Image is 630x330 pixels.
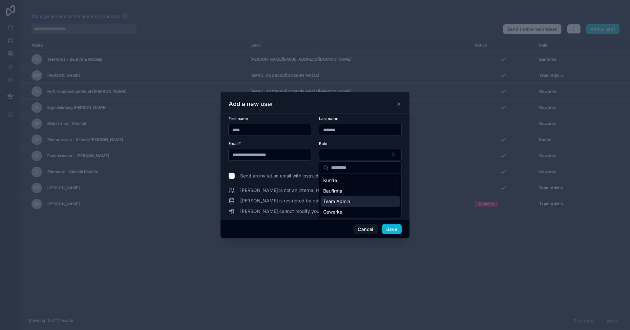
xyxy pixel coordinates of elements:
[240,208,331,215] span: [PERSON_NAME] cannot modify your app
[228,141,239,146] span: Email
[319,174,401,218] div: Suggestions
[353,224,378,235] button: Cancel
[228,116,248,121] span: First name
[240,187,346,194] span: [PERSON_NAME] is not an internal team member
[319,141,327,146] span: Role
[323,177,337,184] span: Kunde
[382,224,402,235] button: Save
[323,209,342,215] span: Gewerke
[323,198,350,205] span: Team Admin
[323,188,342,194] span: Baufirma
[229,100,273,108] h3: Add a new user
[240,173,346,179] span: Send an invitation email with instructions to log in
[240,197,349,204] span: [PERSON_NAME] is restricted by data permissions
[319,149,402,160] button: Select Button
[319,116,338,121] span: Last name
[228,173,235,179] input: Send an invitation email with instructions to log in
